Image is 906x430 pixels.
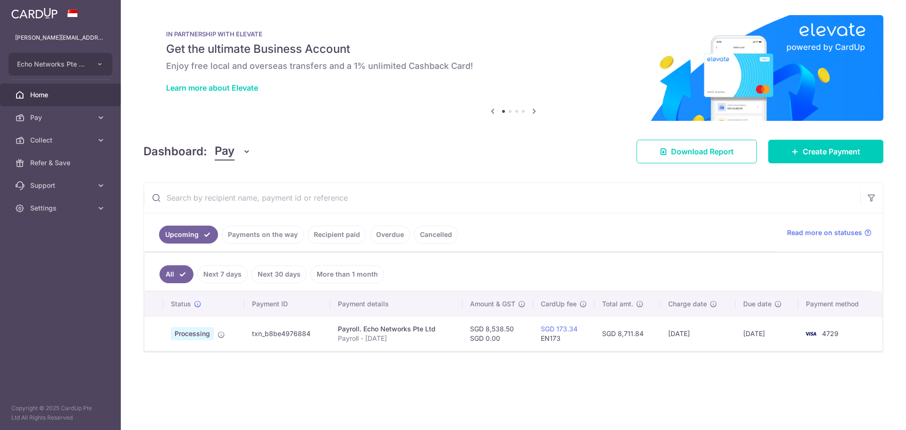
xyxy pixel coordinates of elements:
[370,226,410,244] a: Overdue
[801,328,820,339] img: Bank Card
[414,226,458,244] a: Cancelled
[166,60,861,72] h6: Enjoy free local and overseas transfers and a 1% unlimited Cashback Card!
[159,226,218,244] a: Upcoming
[197,265,248,283] a: Next 7 days
[11,8,58,19] img: CardUp
[215,143,235,160] span: Pay
[803,146,860,157] span: Create Payment
[470,299,515,309] span: Amount & GST
[244,292,330,316] th: Payment ID
[8,53,112,76] button: Echo Networks Pte Ltd
[736,316,798,351] td: [DATE]
[30,158,92,168] span: Refer & Save
[787,228,872,237] a: Read more on statuses
[338,334,454,343] p: Payroll - [DATE]
[637,140,757,163] a: Download Report
[798,292,882,316] th: Payment method
[215,143,251,160] button: Pay
[15,33,106,42] p: [PERSON_NAME][EMAIL_ADDRESS][DOMAIN_NAME]
[17,59,87,69] span: Echo Networks Pte Ltd
[462,316,533,351] td: SGD 8,538.50 SGD 0.00
[671,146,734,157] span: Download Report
[668,299,707,309] span: Charge date
[171,299,191,309] span: Status
[30,181,92,190] span: Support
[743,299,772,309] span: Due date
[143,143,207,160] h4: Dashboard:
[30,135,92,145] span: Collect
[338,324,454,334] div: Payroll. Echo Networks Pte Ltd
[822,329,839,337] span: 4729
[166,42,861,57] h5: Get the ultimate Business Account
[308,226,366,244] a: Recipient paid
[30,90,92,100] span: Home
[222,226,304,244] a: Payments on the way
[171,327,214,340] span: Processing
[602,299,633,309] span: Total amt.
[30,203,92,213] span: Settings
[252,265,307,283] a: Next 30 days
[143,15,883,121] img: Renovation banner
[661,316,736,351] td: [DATE]
[541,299,577,309] span: CardUp fee
[244,316,330,351] td: txn_b8be4976884
[166,30,861,38] p: IN PARTNERSHIP WITH ELEVATE
[595,316,661,351] td: SGD 8,711.84
[30,113,92,122] span: Pay
[541,325,578,333] a: SGD 173.34
[166,83,258,93] a: Learn more about Elevate
[159,265,193,283] a: All
[310,265,384,283] a: More than 1 month
[330,292,462,316] th: Payment details
[533,316,595,351] td: EN173
[144,183,860,213] input: Search by recipient name, payment id or reference
[768,140,883,163] a: Create Payment
[787,228,862,237] span: Read more on statuses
